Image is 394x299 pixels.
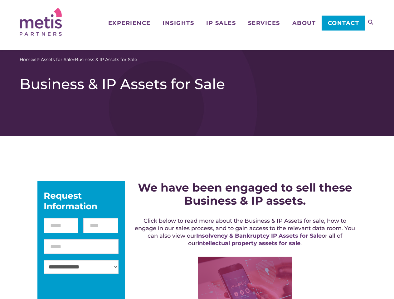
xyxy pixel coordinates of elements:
span: IP Sales [206,20,236,26]
a: Contact [322,16,365,31]
img: Metis Partners [20,8,62,36]
span: Insights [163,20,194,26]
span: Experience [108,20,151,26]
strong: We have been engaged to sell these Business & IP assets. [138,181,352,207]
span: Services [248,20,280,26]
a: IP Assets for Sale [35,56,73,63]
span: Business & IP Assets for Sale [75,56,137,63]
a: intellectual property assets for sale [197,240,300,247]
h5: Click below to read more about the Business & IP Assets for sale, how to engage in our sales proc... [133,217,357,247]
a: Insolvency & Bankruptcy IP Assets for Sale [196,232,322,239]
span: Contact [328,20,359,26]
span: » » [20,56,137,63]
span: About [292,20,316,26]
a: Home [20,56,33,63]
h1: Business & IP Assets for Sale [20,75,374,93]
div: Request Information [44,190,119,211]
